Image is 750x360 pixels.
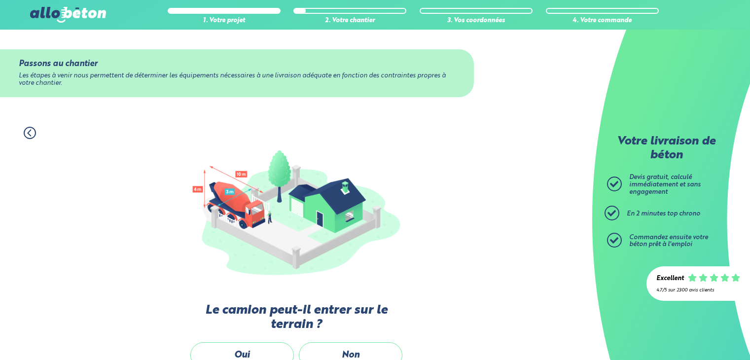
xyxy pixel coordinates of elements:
div: 3. Vos coordonnées [420,17,533,25]
div: 2. Votre chantier [293,17,406,25]
div: Passons au chantier [19,59,455,69]
img: allobéton [30,7,106,23]
div: 4. Votre commande [546,17,659,25]
div: 1. Votre projet [168,17,281,25]
label: Le camion peut-il entrer sur le terrain ? [188,303,405,332]
div: Les étapes à venir nous permettent de déterminer les équipements nécessaires à une livraison adéq... [19,72,455,87]
iframe: Help widget launcher [662,322,739,349]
